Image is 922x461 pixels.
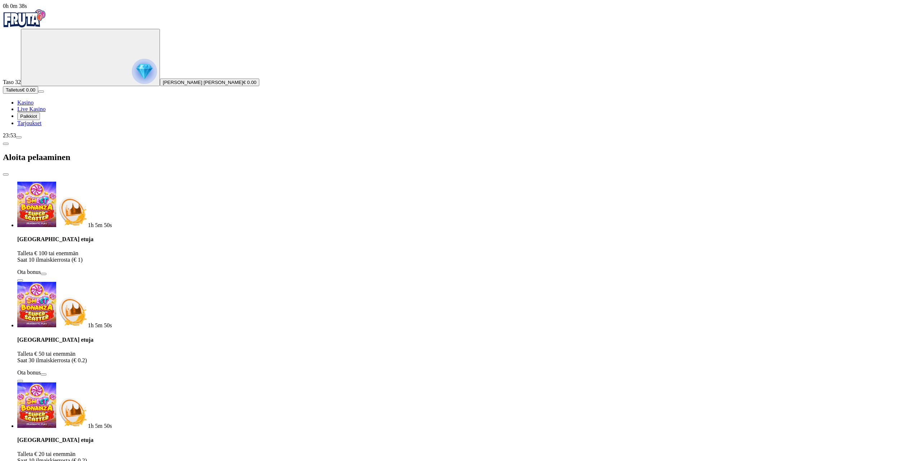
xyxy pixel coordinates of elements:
[3,152,919,162] h2: Aloita pelaaminen
[6,87,22,93] span: Talletus
[17,182,56,227] img: Sweet Bonanza Super Scatter
[3,143,9,145] button: chevron-left icon
[3,79,21,85] span: Taso 32
[20,114,37,119] span: Palkkiot
[17,282,56,327] img: Sweet Bonanza Super Scatter
[38,90,44,93] button: menu
[3,9,46,27] img: Fruta
[17,112,40,120] button: Palkkiot
[16,136,22,138] button: menu
[17,236,919,243] h4: [GEOGRAPHIC_DATA] etuja
[17,382,56,428] img: Sweet Bonanza Super Scatter
[3,173,9,176] button: close
[17,269,41,275] label: Ota bonus
[88,222,112,228] span: countdown
[17,279,23,282] button: info
[132,59,157,84] img: reward progress
[3,22,46,28] a: Fruta
[3,9,919,127] nav: Primary
[3,86,38,94] button: Talletusplus icon€ 0.00
[163,80,243,85] span: [PERSON_NAME] [PERSON_NAME]
[21,29,160,86] button: reward progress
[56,296,88,327] img: Deposit bonus icon
[17,369,41,376] label: Ota bonus
[3,3,27,9] span: user session time
[17,337,919,343] h4: [GEOGRAPHIC_DATA] etuja
[160,79,259,86] button: [PERSON_NAME] [PERSON_NAME]€ 0.00
[56,195,88,227] img: Deposit bonus icon
[17,380,23,382] button: info
[3,132,16,138] span: 23:53
[88,322,112,328] span: countdown
[17,437,919,443] h4: [GEOGRAPHIC_DATA] etuja
[17,351,919,364] p: Talleta € 50 tai enemmän Saat 30 ilmaiskierrosta (€ 0.2)
[243,80,256,85] span: € 0.00
[56,396,88,428] img: Deposit bonus icon
[17,120,41,126] a: Tarjoukset
[17,106,46,112] a: Live Kasino
[3,99,919,127] nav: Main menu
[22,87,35,93] span: € 0.00
[17,250,919,263] p: Talleta € 100 tai enemmän Saat 10 ilmaiskierrosta (€ 1)
[88,423,112,429] span: countdown
[17,99,33,106] a: Kasino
